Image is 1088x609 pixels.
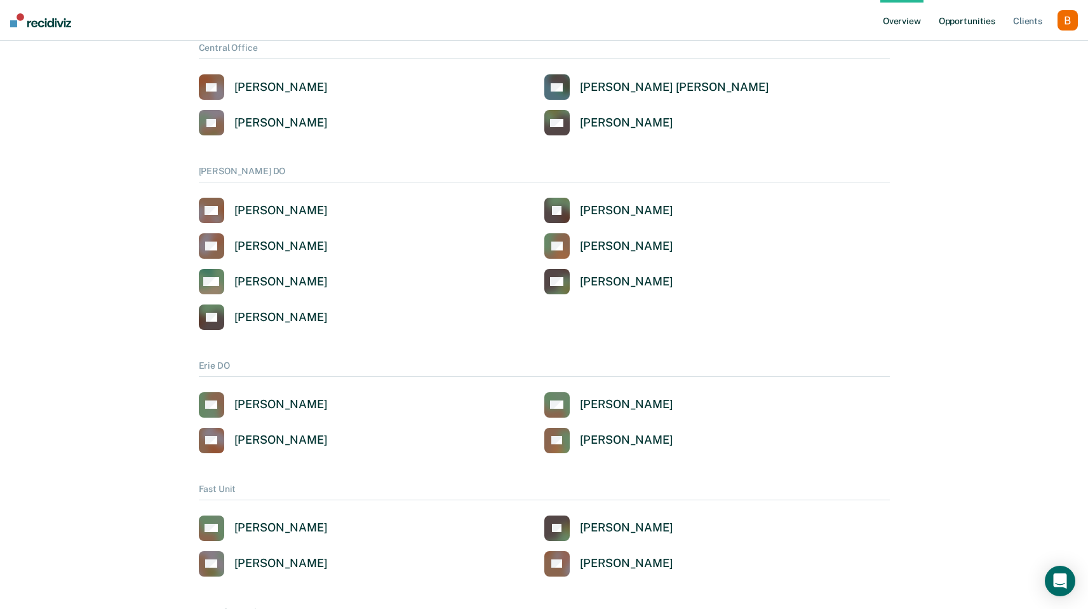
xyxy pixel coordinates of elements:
[199,233,328,259] a: [PERSON_NAME]
[199,110,328,135] a: [PERSON_NAME]
[234,80,328,95] div: [PERSON_NAME]
[580,275,673,289] div: [PERSON_NAME]
[234,239,328,254] div: [PERSON_NAME]
[544,551,673,577] a: [PERSON_NAME]
[199,166,890,182] div: [PERSON_NAME] DO
[544,110,673,135] a: [PERSON_NAME]
[544,233,673,259] a: [PERSON_NAME]
[544,516,673,541] a: [PERSON_NAME]
[234,556,328,571] div: [PERSON_NAME]
[234,116,328,130] div: [PERSON_NAME]
[544,428,673,453] a: [PERSON_NAME]
[544,392,673,418] a: [PERSON_NAME]
[199,43,890,59] div: Central Office
[544,269,673,294] a: [PERSON_NAME]
[199,551,328,577] a: [PERSON_NAME]
[199,484,890,500] div: Fast Unit
[199,428,328,453] a: [PERSON_NAME]
[234,433,328,448] div: [PERSON_NAME]
[199,392,328,418] a: [PERSON_NAME]
[580,239,673,254] div: [PERSON_NAME]
[234,397,328,412] div: [PERSON_NAME]
[544,74,769,100] a: [PERSON_NAME] [PERSON_NAME]
[199,304,328,330] a: [PERSON_NAME]
[234,203,328,218] div: [PERSON_NAME]
[234,521,328,535] div: [PERSON_NAME]
[199,360,890,377] div: Erie DO
[1045,566,1075,596] div: Open Intercom Messenger
[10,13,71,27] img: Recidiviz
[580,80,769,95] div: [PERSON_NAME] [PERSON_NAME]
[580,556,673,571] div: [PERSON_NAME]
[580,203,673,218] div: [PERSON_NAME]
[199,74,328,100] a: [PERSON_NAME]
[199,198,328,223] a: [PERSON_NAME]
[199,269,328,294] a: [PERSON_NAME]
[580,397,673,412] div: [PERSON_NAME]
[199,516,328,541] a: [PERSON_NAME]
[234,275,328,289] div: [PERSON_NAME]
[580,521,673,535] div: [PERSON_NAME]
[544,198,673,223] a: [PERSON_NAME]
[234,310,328,325] div: [PERSON_NAME]
[580,116,673,130] div: [PERSON_NAME]
[580,433,673,448] div: [PERSON_NAME]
